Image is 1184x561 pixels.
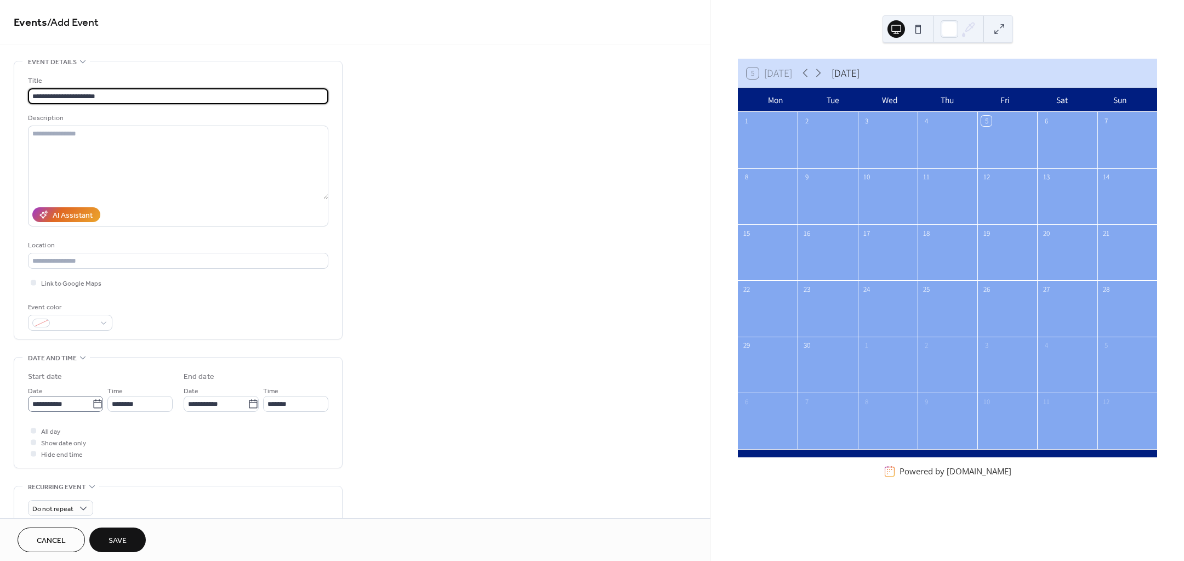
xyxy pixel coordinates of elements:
[801,228,811,238] div: 16
[32,207,100,222] button: AI Assistant
[1041,116,1051,126] div: 6
[1041,172,1051,182] div: 13
[801,396,811,406] div: 7
[1101,172,1111,182] div: 14
[1101,116,1111,126] div: 7
[184,371,214,383] div: End date
[921,172,931,182] div: 11
[47,12,99,33] span: / Add Event
[862,285,872,294] div: 24
[1041,285,1051,294] div: 27
[1041,341,1051,350] div: 4
[14,12,47,33] a: Events
[801,341,811,350] div: 30
[981,396,991,406] div: 10
[1101,341,1111,350] div: 5
[1101,228,1111,238] div: 21
[28,56,77,68] span: Event details
[28,386,43,397] span: Date
[28,75,326,87] div: Title
[832,65,859,81] div: [DATE]
[981,172,991,182] div: 12
[28,481,86,493] span: Recurring event
[801,116,811,126] div: 2
[41,449,83,461] span: Hide end time
[1041,228,1051,238] div: 20
[41,426,60,438] span: All day
[801,172,811,182] div: 9
[742,285,752,294] div: 22
[921,341,931,350] div: 2
[109,535,127,547] span: Save
[862,396,872,406] div: 8
[1101,396,1111,406] div: 12
[1041,396,1051,406] div: 11
[921,396,931,406] div: 9
[976,88,1034,112] div: Fri
[862,116,872,126] div: 3
[28,353,77,364] span: Date and time
[981,116,991,126] div: 5
[28,112,326,124] div: Description
[263,386,278,397] span: Time
[862,341,872,350] div: 1
[981,285,991,294] div: 26
[919,88,976,112] div: Thu
[1034,88,1091,112] div: Sat
[53,210,93,222] div: AI Assistant
[18,528,85,552] button: Cancel
[921,116,931,126] div: 4
[742,341,752,350] div: 29
[747,88,804,112] div: Mon
[862,228,872,238] div: 17
[107,386,123,397] span: Time
[37,535,66,547] span: Cancel
[184,386,198,397] span: Date
[1091,88,1148,112] div: Sun
[89,528,146,552] button: Save
[1101,285,1111,294] div: 28
[981,228,991,238] div: 19
[32,503,73,515] span: Do not repeat
[41,278,101,290] span: Link to Google Maps
[921,228,931,238] div: 18
[921,285,931,294] div: 25
[804,88,862,112] div: Tue
[742,396,752,406] div: 6
[28,302,110,313] div: Event color
[742,116,752,126] div: 1
[28,240,326,251] div: Location
[900,466,1011,477] div: Powered by
[742,172,752,182] div: 8
[862,172,872,182] div: 10
[801,285,811,294] div: 23
[28,371,62,383] div: Start date
[742,228,752,238] div: 15
[41,438,86,449] span: Show date only
[981,341,991,350] div: 3
[947,466,1011,477] a: [DOMAIN_NAME]
[861,88,919,112] div: Wed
